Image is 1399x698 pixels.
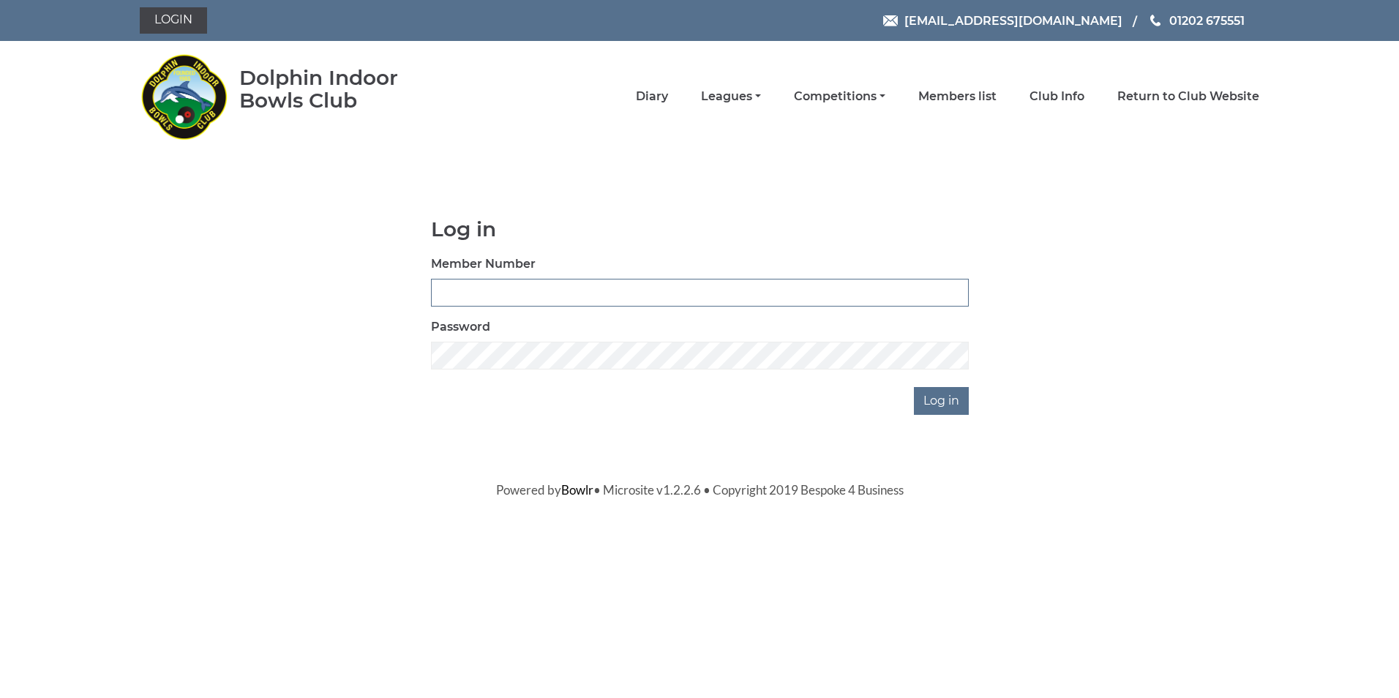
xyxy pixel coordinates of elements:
[636,89,668,105] a: Diary
[918,89,997,105] a: Members list
[1150,15,1160,26] img: Phone us
[1148,12,1245,30] a: Phone us 01202 675551
[701,89,761,105] a: Leagues
[561,482,593,498] a: Bowlr
[431,218,969,241] h1: Log in
[883,15,898,26] img: Email
[431,255,536,273] label: Member Number
[239,67,445,112] div: Dolphin Indoor Bowls Club
[140,7,207,34] a: Login
[1117,89,1259,105] a: Return to Club Website
[1169,13,1245,27] span: 01202 675551
[883,12,1122,30] a: Email [EMAIL_ADDRESS][DOMAIN_NAME]
[431,318,490,336] label: Password
[496,482,904,498] span: Powered by • Microsite v1.2.2.6 • Copyright 2019 Bespoke 4 Business
[794,89,885,105] a: Competitions
[140,45,228,148] img: Dolphin Indoor Bowls Club
[1029,89,1084,105] a: Club Info
[914,387,969,415] input: Log in
[904,13,1122,27] span: [EMAIL_ADDRESS][DOMAIN_NAME]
